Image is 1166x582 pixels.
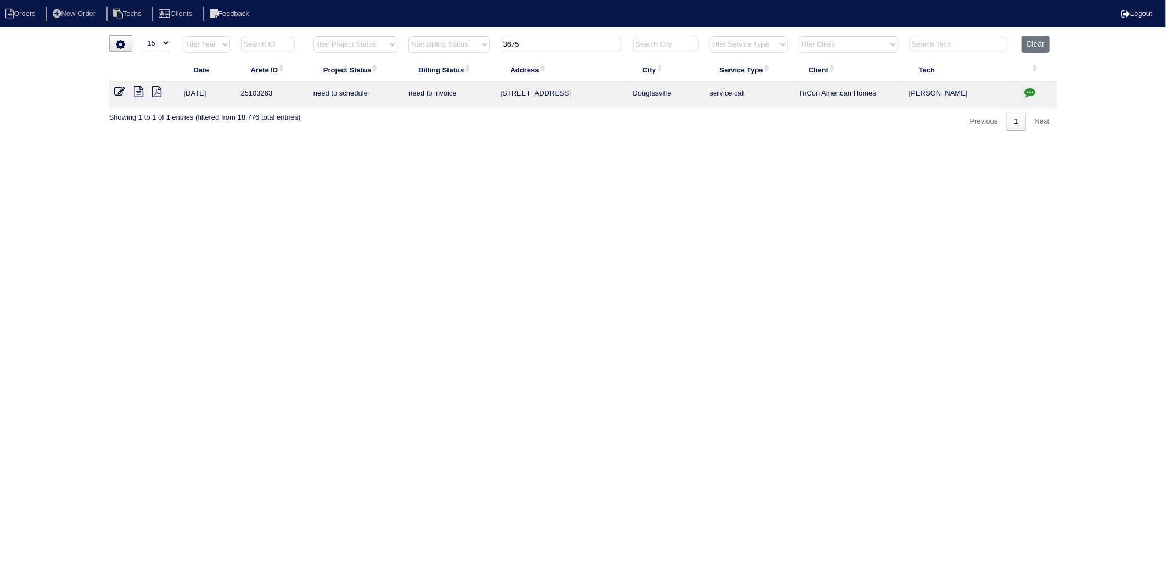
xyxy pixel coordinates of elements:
a: Techs [106,9,150,18]
a: Clients [152,9,201,18]
th: Tech [904,58,1016,81]
td: need to schedule [308,81,403,107]
th: Billing Status: activate to sort column ascending [403,58,495,81]
th: Arete ID: activate to sort column ascending [236,58,308,81]
td: service call [704,81,793,107]
a: Next [1027,113,1057,131]
td: TriCon American Homes [793,81,904,107]
td: [STREET_ADDRESS] [495,81,627,107]
td: Douglasville [627,81,704,107]
td: [DATE] [178,81,236,107]
td: 25103263 [236,81,308,107]
th: Date [178,58,236,81]
th: : activate to sort column ascending [1016,58,1057,81]
td: [PERSON_NAME] [904,81,1016,107]
a: Logout [1121,9,1152,18]
th: Service Type: activate to sort column ascending [704,58,793,81]
a: 1 [1007,113,1026,131]
input: Search Address [501,37,621,52]
th: City: activate to sort column ascending [627,58,704,81]
input: Search Tech [909,37,1007,52]
a: New Order [46,9,104,18]
li: Techs [106,7,150,21]
input: Search ID [241,37,295,52]
li: Feedback [203,7,258,21]
li: Clients [152,7,201,21]
th: Project Status: activate to sort column ascending [308,58,403,81]
input: Search City [633,37,699,52]
li: New Order [46,7,104,21]
a: Previous [962,113,1006,131]
div: Showing 1 to 1 of 1 entries (filtered from 18,776 total entries) [109,107,301,122]
th: Address: activate to sort column ascending [495,58,627,81]
th: Client: activate to sort column ascending [793,58,904,81]
td: need to invoice [403,81,495,107]
button: Clear [1022,36,1050,53]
